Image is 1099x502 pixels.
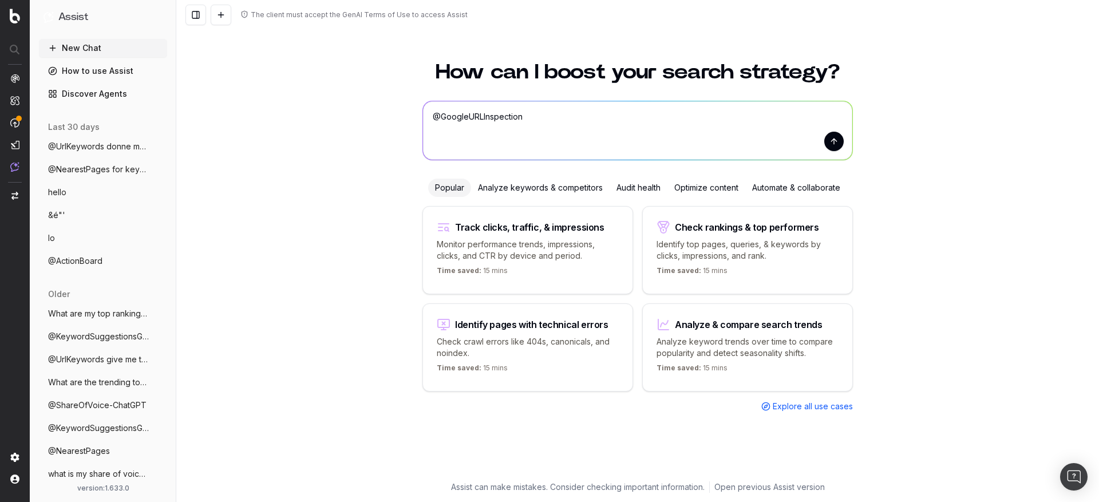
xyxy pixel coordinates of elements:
[39,305,167,323] button: What are my top ranking pages ?
[471,179,610,197] div: Analyze keywords & competitors
[48,121,100,133] span: last 30 days
[39,327,167,346] button: @KeywordSuggestionsGoogleAdsPlanner
[39,396,167,414] button: @ShareOfVoice-ChatGPT
[10,74,19,83] img: Analytics
[761,401,853,412] a: Explore all use cases
[657,266,728,280] p: 15 mins
[251,10,468,19] div: The client must accept the GenAI Terms of Use to access Assist
[39,183,167,201] button: hello
[437,239,619,262] p: Monitor performance trends, impressions, clicks, and CTR by device and period.
[657,336,839,359] p: Analyze keyword trends over time to compare popularity and detect seasonality shifts.
[48,141,149,152] span: @UrlKeywords donne moi les URLs correspo
[48,422,149,434] span: @KeywordSuggestionsGoogleAdsPlanner
[48,445,110,457] span: @NearestPages
[48,288,70,300] span: older
[423,101,852,160] textarea: @GoogleURLInspection
[455,223,604,232] div: Track clicks, traffic, & impressions
[39,252,167,270] button: @ActionBoard
[58,9,88,25] h1: Assist
[44,484,163,493] div: version: 1.633.0
[48,377,149,388] span: What are the trending topics around Leag
[10,475,19,484] img: My account
[675,320,823,329] div: Analyze & compare search trends
[610,179,667,197] div: Audit health
[455,320,608,329] div: Identify pages with technical errors
[1060,463,1088,491] div: Open Intercom Messenger
[39,373,167,392] button: What are the trending topics around Leag
[39,229,167,247] button: lo
[39,419,167,437] button: @KeywordSuggestionsGoogleAdsPlanner
[48,164,149,175] span: @NearestPages for keyword botify , franc
[437,266,481,275] span: Time saved:
[451,481,705,493] p: Assist can make mistakes. Consider checking important information.
[39,137,167,156] button: @UrlKeywords donne moi les URLs correspo
[48,232,55,244] span: lo
[745,179,847,197] div: Automate & collaborate
[657,363,701,372] span: Time saved:
[657,239,839,262] p: Identify top pages, queries, & keywords by clicks, impressions, and rank.
[10,118,19,128] img: Activation
[48,308,149,319] span: What are my top ranking pages ?
[11,192,18,200] img: Switch project
[48,210,65,221] span: &é"'
[39,442,167,460] button: @NearestPages
[422,62,853,82] h1: How can I boost your search strategy?
[437,336,619,359] p: Check crawl errors like 404s, canonicals, and noindex.
[675,223,819,232] div: Check rankings & top performers
[773,401,853,412] span: Explore all use cases
[10,96,19,105] img: Intelligence
[39,62,167,80] a: How to use Assist
[39,39,167,57] button: New Chat
[48,187,66,198] span: hello
[437,363,508,377] p: 15 mins
[48,331,149,342] span: @KeywordSuggestionsGoogleAdsPlanner
[667,179,745,197] div: Optimize content
[10,9,20,23] img: Botify logo
[10,453,19,462] img: Setting
[44,11,54,22] img: Assist
[657,266,701,275] span: Time saved:
[10,140,19,149] img: Studio
[48,468,149,480] span: what is my share of voice for "technical
[39,85,167,103] a: Discover Agents
[48,400,147,411] span: @ShareOfVoice-ChatGPT
[714,481,825,493] a: Open previous Assist version
[44,9,163,25] button: Assist
[48,354,149,365] span: @UrlKeywords give me the branded keyword
[39,160,167,179] button: @NearestPages for keyword botify , franc
[10,162,19,172] img: Assist
[657,363,728,377] p: 15 mins
[437,363,481,372] span: Time saved:
[437,266,508,280] p: 15 mins
[39,350,167,369] button: @UrlKeywords give me the branded keyword
[39,465,167,483] button: what is my share of voice for "technical
[428,179,471,197] div: Popular
[39,206,167,224] button: &é"'
[48,255,102,267] span: @ActionBoard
